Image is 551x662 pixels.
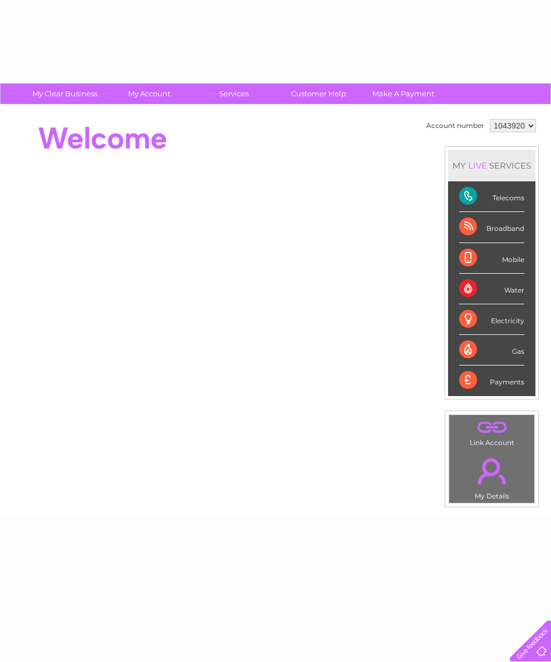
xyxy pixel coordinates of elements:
[273,83,365,104] a: Customer Help
[449,449,535,503] td: My Details
[459,304,524,335] div: Electricity
[19,83,111,104] a: My Clear Business
[459,274,524,304] div: Water
[459,335,524,365] div: Gas
[466,160,489,171] div: LIVE
[357,83,449,104] a: Make A Payment
[104,83,195,104] a: My Account
[459,181,524,212] div: Telecoms
[452,452,532,491] a: .
[424,116,487,135] td: Account number
[188,83,280,104] a: Services
[459,243,524,274] div: Mobile
[449,414,535,449] td: Link Account
[459,365,524,396] div: Payments
[452,418,532,437] a: .
[448,150,535,181] div: MY SERVICES
[459,212,524,243] div: Broadband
